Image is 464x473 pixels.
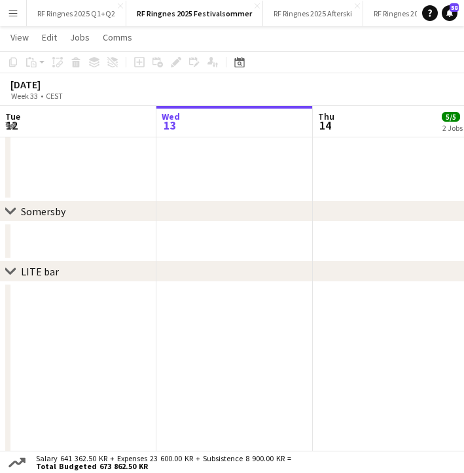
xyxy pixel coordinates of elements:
[126,1,263,26] button: RF Ringnes 2025 Festivalsommer
[442,5,457,21] a: 58
[103,31,132,43] span: Comms
[10,78,93,91] div: [DATE]
[263,1,363,26] button: RF Ringnes 2025 Afterski
[98,29,137,46] a: Comms
[21,205,65,218] div: Somersby
[27,1,126,26] button: RF Ringnes 2025 Q1+Q2
[70,31,90,43] span: Jobs
[160,118,180,133] span: 13
[162,111,180,122] span: Wed
[5,111,20,122] span: Tue
[42,31,57,43] span: Edit
[8,91,41,101] span: Week 33
[318,111,334,122] span: Thu
[37,29,62,46] a: Edit
[46,91,63,101] div: CEST
[10,31,29,43] span: View
[5,29,34,46] a: View
[450,3,459,12] span: 58
[65,29,95,46] a: Jobs
[442,123,463,133] div: 2 Jobs
[316,118,334,133] span: 14
[3,118,20,133] span: 12
[28,455,294,470] div: Salary 641 362.50 KR + Expenses 23 600.00 KR + Subsistence 8 900.00 KR =
[36,463,291,470] span: Total Budgeted 673 862.50 KR
[442,112,460,122] span: 5/5
[21,265,59,278] div: LITE bar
